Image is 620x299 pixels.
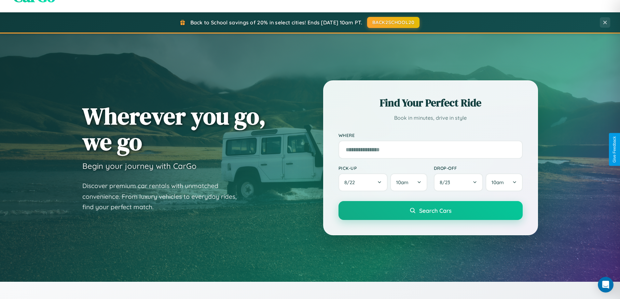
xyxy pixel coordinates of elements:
[344,179,358,185] span: 8 / 22
[434,165,523,171] label: Drop-off
[390,173,427,191] button: 10am
[338,96,523,110] h2: Find Your Perfect Ride
[338,165,427,171] label: Pick-up
[612,136,617,163] div: Give Feedback
[367,17,420,28] button: BACK2SCHOOL20
[434,173,483,191] button: 8/23
[486,173,522,191] button: 10am
[419,207,451,214] span: Search Cars
[338,201,523,220] button: Search Cars
[82,161,197,171] h3: Begin your journey with CarGo
[491,179,504,185] span: 10am
[440,179,453,185] span: 8 / 23
[396,179,408,185] span: 10am
[338,173,388,191] button: 8/22
[82,103,266,155] h1: Wherever you go, we go
[338,132,523,138] label: Where
[82,181,245,212] p: Discover premium car rentals with unmatched convenience. From luxury vehicles to everyday rides, ...
[190,19,362,26] span: Back to School savings of 20% in select cities! Ends [DATE] 10am PT.
[598,277,613,292] div: Open Intercom Messenger
[338,113,523,123] p: Book in minutes, drive in style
